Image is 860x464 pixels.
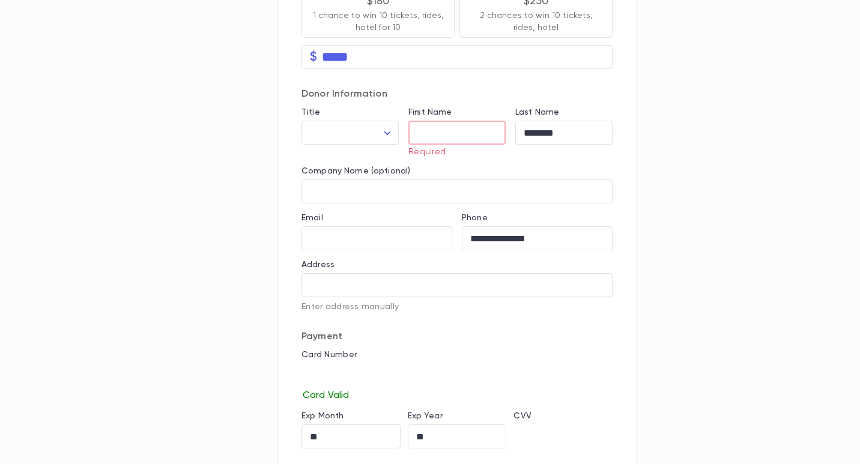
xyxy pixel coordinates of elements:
label: Phone [462,213,488,223]
label: Company Name (optional) [301,166,410,176]
p: 1 chance to win 10 tickets, rides, hotel for 10 [312,10,444,34]
div: ​ [301,121,399,145]
p: 2 chances to win 10 tickets, rides, hotel [470,10,602,34]
label: First Name [408,107,452,117]
label: Email [301,213,323,223]
label: Address [301,260,335,270]
p: Donor Information [301,88,613,100]
p: Card Number [301,350,613,360]
label: Title [301,107,320,117]
label: Exp Year [408,411,443,421]
p: $ [310,51,317,63]
iframe: card [301,363,613,387]
p: Card Valid [301,387,613,402]
p: Payment [301,331,613,343]
p: Enter address manually [301,302,613,312]
label: Exp Month [301,411,344,421]
iframe: cvv [513,424,613,448]
p: Required [408,147,497,157]
p: CVV [513,411,613,421]
label: Last Name [515,107,559,117]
